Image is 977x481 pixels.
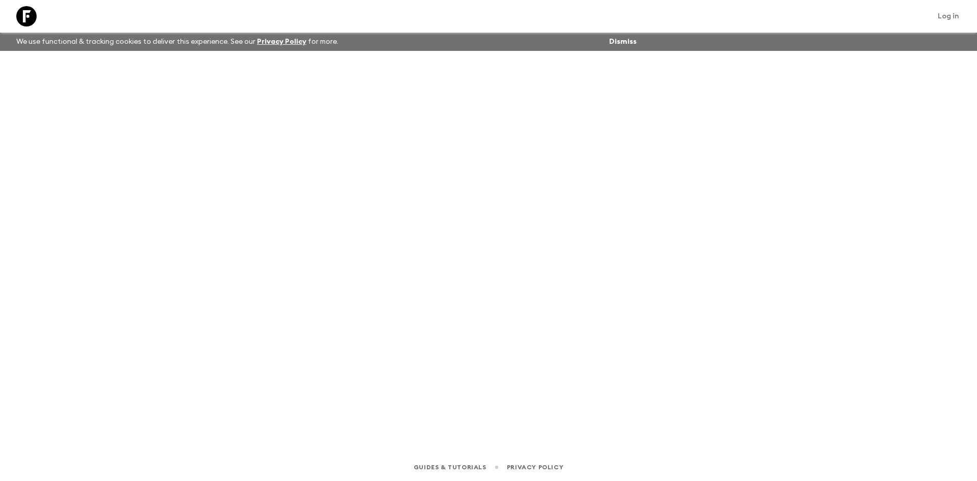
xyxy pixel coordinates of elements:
a: Privacy Policy [257,38,306,45]
a: Guides & Tutorials [414,462,486,473]
a: Privacy Policy [507,462,563,473]
button: Dismiss [607,35,639,49]
a: Log in [932,9,965,23]
p: We use functional & tracking cookies to deliver this experience. See our for more. [12,33,342,51]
